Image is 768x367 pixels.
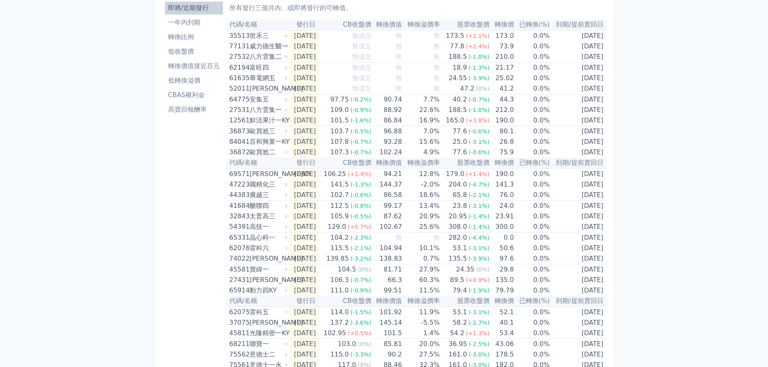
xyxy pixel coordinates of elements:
[514,158,550,168] th: 已轉換(%)
[468,192,489,198] span: (-2.1%)
[329,180,350,189] div: 141.5
[289,94,319,105] td: [DATE]
[550,179,607,190] td: [DATE]
[447,105,469,115] div: 188.5
[250,190,286,200] div: 廣越三
[514,94,550,105] td: 0.0%
[550,52,607,62] td: [DATE]
[250,31,286,41] div: 世禾三
[433,42,440,50] span: 無
[514,73,550,83] td: 0.0%
[289,211,319,222] td: [DATE]
[350,181,371,188] span: (-1.3%)
[229,137,248,147] div: 84041
[250,201,286,211] div: 醣聯四
[165,16,223,29] a: 一年內到期
[514,105,550,115] td: 0.0%
[550,19,607,30] th: 到期/提前賣回日
[289,190,319,201] td: [DATE]
[451,137,469,147] div: 25.0
[289,243,319,253] td: [DATE]
[329,116,350,125] div: 101.5
[229,211,248,221] div: 32843
[229,254,248,263] div: 74022
[395,64,402,71] span: 無
[468,213,489,220] span: (-1.4%)
[372,190,403,201] td: 86.58
[466,33,489,39] span: (+2.1%)
[229,222,248,232] div: 54391
[165,3,223,13] li: 即將/近期發行
[350,245,371,251] span: (-2.1%)
[451,95,469,104] div: 40.2
[490,253,514,264] td: 97.6
[490,52,514,62] td: 210.0
[165,74,223,87] a: 低轉換溢價
[329,147,350,157] div: 107.3
[329,211,350,221] div: 105.9
[250,73,286,83] div: 華電網五
[451,201,469,211] div: 23.8
[514,41,550,52] td: 0.0%
[350,139,371,145] span: (-0.7%)
[514,243,550,253] td: 0.0%
[514,30,550,41] td: 0.0%
[250,180,286,189] div: 國精化三
[289,126,319,137] td: [DATE]
[550,211,607,222] td: [DATE]
[402,190,440,201] td: 18.6%
[229,243,248,253] div: 62076
[514,211,550,222] td: 0.0%
[352,74,371,82] span: 無成交
[550,41,607,52] td: [DATE]
[444,31,466,41] div: 173.5
[352,42,371,50] span: 無成交
[229,180,248,189] div: 47223
[550,30,607,41] td: [DATE]
[466,117,489,124] span: (+3.8%)
[468,224,489,230] span: (-1.4%)
[165,89,223,102] a: CBAS權利金
[372,264,403,275] td: 81.71
[440,158,490,168] th: 股票收盤價
[447,180,469,189] div: 204.0
[348,224,371,230] span: (+0.7%)
[372,253,403,264] td: 138.83
[402,275,440,285] td: 60.3%
[402,147,440,158] td: 4.9%
[165,105,223,114] li: 高賣回報酬率
[322,169,348,179] div: 106.25
[289,41,319,52] td: [DATE]
[250,63,286,73] div: 富旺四
[319,19,371,30] th: CB收盤價
[490,41,514,52] td: 73.9
[402,264,440,275] td: 27.9%
[490,105,514,115] td: 212.0
[468,64,489,71] span: (-1.3%)
[372,222,403,232] td: 102.67
[433,64,440,71] span: 無
[289,105,319,115] td: [DATE]
[514,115,550,126] td: 0.0%
[372,243,403,253] td: 104.94
[289,168,319,179] td: [DATE]
[250,52,286,62] div: 八方雲集二
[468,107,489,113] span: (-1.0%)
[490,222,514,232] td: 300.0
[468,255,489,262] span: (-3.9%)
[336,265,358,274] div: 104.5
[165,32,223,42] li: 轉換比例
[350,128,371,135] span: (-0.5%)
[433,53,440,60] span: 無
[229,3,604,13] p: 所有發行三個月內、或即將發行的可轉債。
[226,158,289,168] th: 代碼/名稱
[372,137,403,147] td: 93.28
[550,147,607,158] td: [DATE]
[229,105,248,115] div: 27531
[448,41,466,51] div: 77.8
[289,222,319,232] td: [DATE]
[229,95,248,104] div: 64775
[447,233,469,243] div: 282.0
[490,211,514,222] td: 23.91
[289,201,319,211] td: [DATE]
